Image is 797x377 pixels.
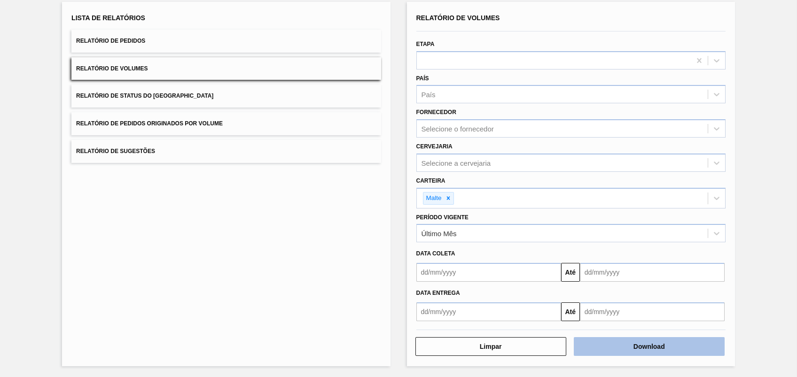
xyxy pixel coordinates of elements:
[415,337,566,356] button: Limpar
[76,38,145,44] span: Relatório de Pedidos
[423,192,443,204] div: Malte
[416,14,500,22] span: Relatório de Volumes
[416,290,460,296] span: Data entrega
[416,263,561,282] input: dd/mm/yyyy
[76,120,223,127] span: Relatório de Pedidos Originados por Volume
[71,30,381,53] button: Relatório de Pedidos
[71,85,381,108] button: Relatório de Status do [GEOGRAPHIC_DATA]
[416,177,445,184] label: Carteira
[416,143,453,150] label: Cervejaria
[71,57,381,80] button: Relatório de Volumes
[422,159,491,167] div: Selecione a cervejaria
[561,302,580,321] button: Até
[71,140,381,163] button: Relatório de Sugestões
[71,14,145,22] span: Lista de Relatórios
[561,263,580,282] button: Até
[416,109,456,115] label: Fornecedor
[422,91,436,99] div: País
[416,75,429,82] label: País
[71,112,381,135] button: Relatório de Pedidos Originados por Volume
[416,41,435,47] label: Etapa
[580,263,725,282] input: dd/mm/yyyy
[416,250,455,257] span: Data coleta
[422,125,494,133] div: Selecione o fornecedor
[416,302,561,321] input: dd/mm/yyyy
[574,337,725,356] button: Download
[580,302,725,321] input: dd/mm/yyyy
[422,230,457,238] div: Último Mês
[76,65,148,72] span: Relatório de Volumes
[416,214,469,221] label: Período Vigente
[76,92,213,99] span: Relatório de Status do [GEOGRAPHIC_DATA]
[76,148,155,154] span: Relatório de Sugestões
